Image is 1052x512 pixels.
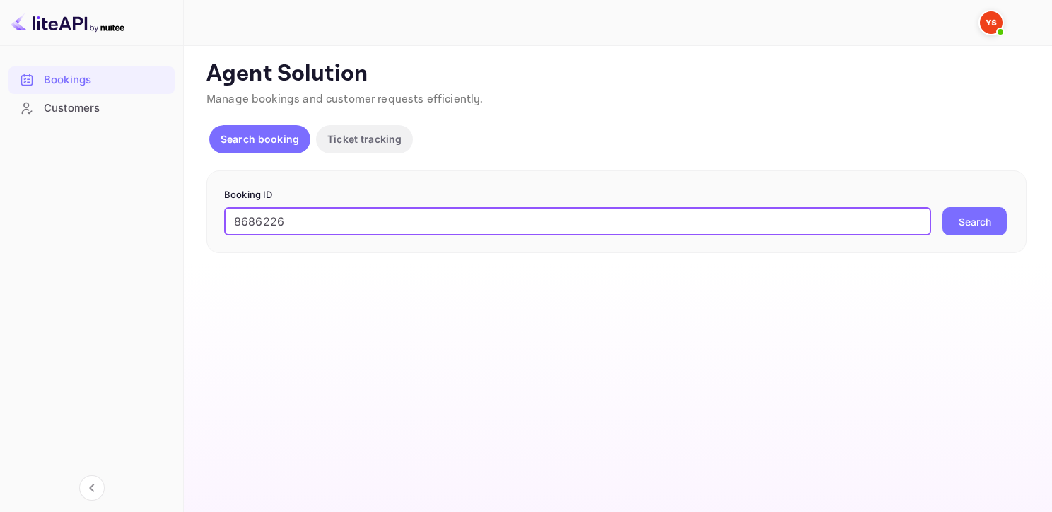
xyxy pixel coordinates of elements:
div: Bookings [44,72,168,88]
input: Enter Booking ID (e.g., 63782194) [224,207,931,235]
img: LiteAPI logo [11,11,124,34]
div: Bookings [8,66,175,94]
p: Search booking [221,132,299,146]
p: Booking ID [224,188,1009,202]
span: Manage bookings and customer requests efficiently. [206,92,484,107]
a: Bookings [8,66,175,93]
div: Customers [8,95,175,122]
p: Agent Solution [206,60,1027,88]
div: Customers [44,100,168,117]
button: Search [942,207,1007,235]
p: Ticket tracking [327,132,402,146]
button: Collapse navigation [79,475,105,501]
a: Customers [8,95,175,121]
img: Yandex Support [980,11,1003,34]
